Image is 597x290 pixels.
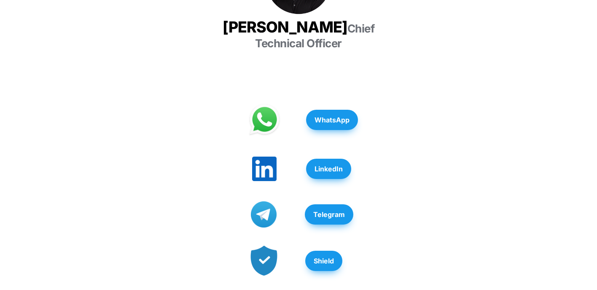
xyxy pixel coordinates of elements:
[315,116,350,124] strong: WhatsApp
[306,106,358,134] a: WhatsApp
[314,257,334,265] strong: Shield
[223,18,347,36] span: [PERSON_NAME]
[306,154,351,183] a: LinkedIn
[305,204,353,225] button: Telegram
[313,210,345,219] strong: Telegram
[305,200,353,229] a: Telegram
[306,110,358,130] button: WhatsApp
[306,159,351,179] button: LinkedIn
[305,251,342,271] button: Shield
[315,165,343,173] strong: LinkedIn
[305,247,342,275] a: Shield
